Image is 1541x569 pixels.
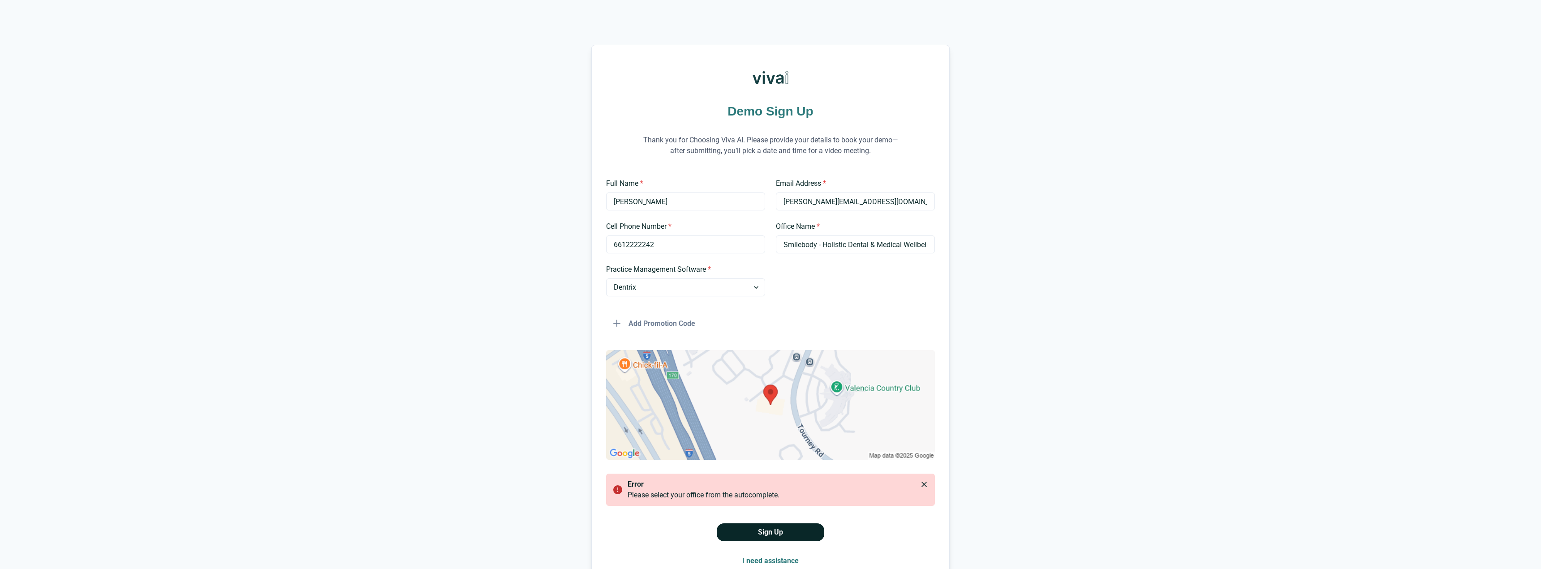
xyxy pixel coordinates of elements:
[776,178,930,189] label: Email Address
[606,264,760,275] label: Practice Management Software
[606,178,760,189] label: Full Name
[606,350,935,460] img: Selected Place
[753,60,788,95] img: Viva AI Logo
[636,124,905,167] p: Thank you for Choosing Viva AI. Please provide your details to book your demo—after submitting, y...
[717,523,824,541] button: Sign Up
[606,314,702,332] button: Add Promotion Code
[606,103,935,120] h1: Demo Sign Up
[628,479,924,490] p: error
[917,477,931,492] button: Close
[776,235,935,253] input: Type your office name and address
[776,221,930,232] label: Office Name
[628,490,928,501] div: Please select your office from the autocomplete.
[606,221,760,232] label: Cell Phone Number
